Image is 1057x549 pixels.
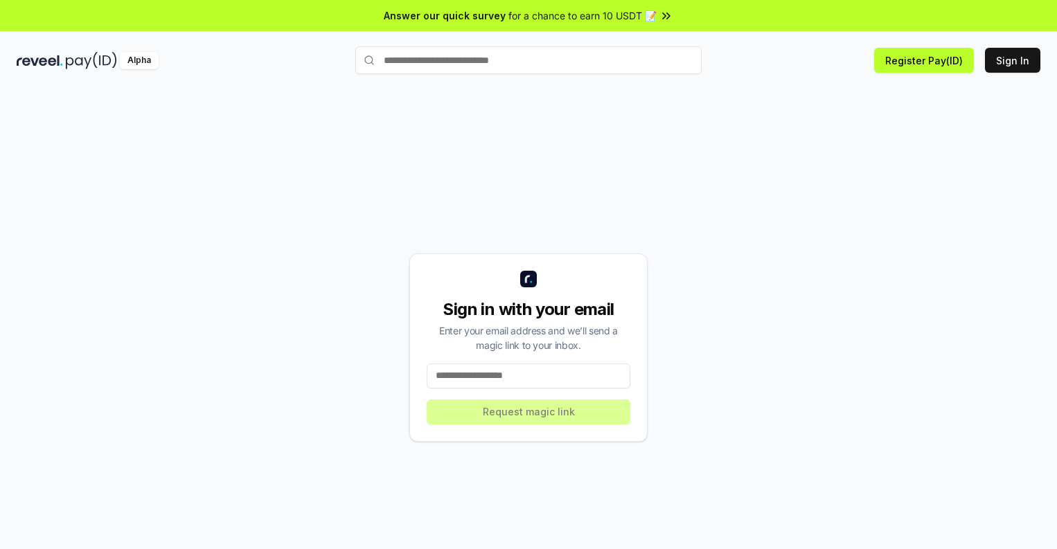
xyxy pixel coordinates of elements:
div: Enter your email address and we’ll send a magic link to your inbox. [427,323,630,352]
div: Sign in with your email [427,298,630,321]
button: Sign In [985,48,1040,73]
button: Register Pay(ID) [874,48,974,73]
span: for a chance to earn 10 USDT 📝 [508,8,657,23]
span: Answer our quick survey [384,8,506,23]
img: reveel_dark [17,52,63,69]
img: logo_small [520,271,537,287]
div: Alpha [120,52,159,69]
img: pay_id [66,52,117,69]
